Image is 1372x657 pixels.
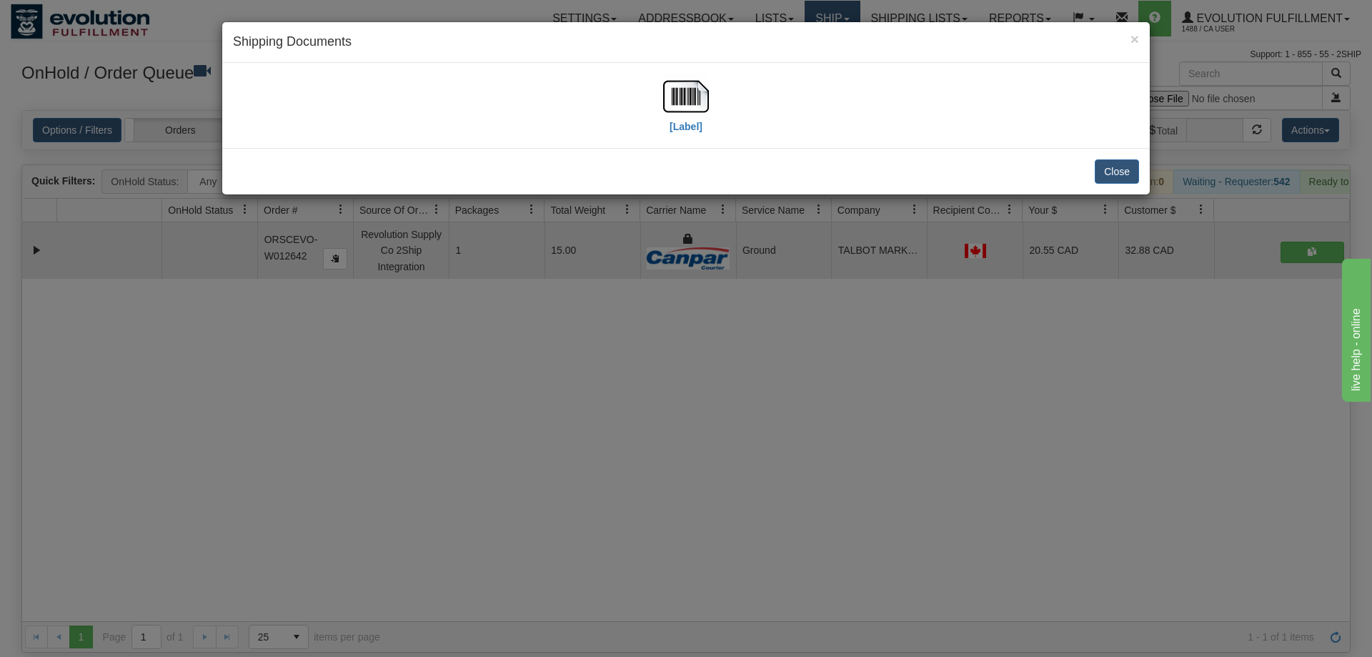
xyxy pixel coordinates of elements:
[1130,31,1139,47] span: ×
[233,33,1139,51] h4: Shipping Documents
[11,9,132,26] div: live help - online
[670,119,702,134] label: [Label]
[663,89,709,132] a: [Label]
[1339,255,1371,401] iframe: chat widget
[1130,31,1139,46] button: Close
[663,74,709,119] img: barcode.jpg
[1095,159,1139,184] button: Close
